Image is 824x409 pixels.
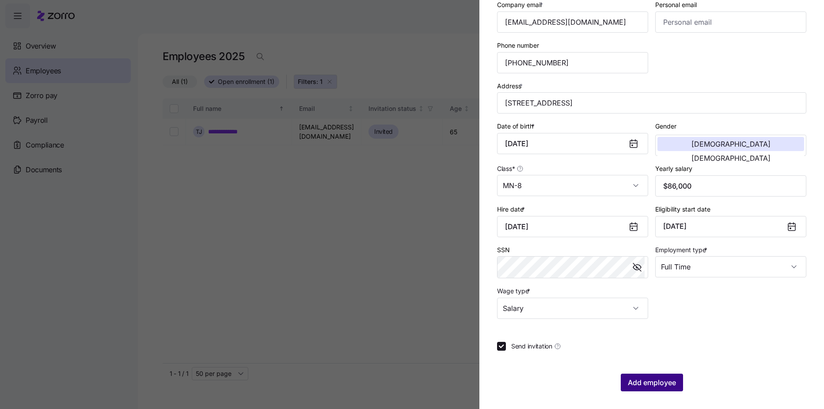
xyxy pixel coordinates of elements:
label: Phone number [497,41,539,50]
input: Select wage type [497,298,648,319]
input: Company email [497,11,648,33]
input: Select employment type [655,256,806,277]
label: Gender [655,121,676,131]
input: MM/DD/YYYY [497,133,648,154]
span: [DEMOGRAPHIC_DATA] [691,155,771,162]
label: Date of birth [497,121,536,131]
input: Phone number [497,52,648,73]
input: Address [497,92,806,114]
input: Personal email [655,11,806,33]
label: Yearly salary [655,164,692,174]
input: MM/DD/YYYY [497,216,648,237]
span: Send invitation [511,342,552,351]
label: Hire date [497,204,527,214]
span: [DEMOGRAPHIC_DATA] [691,140,771,148]
label: Eligibility start date [655,204,710,214]
span: Class * [497,164,515,173]
button: [DATE] [655,216,806,237]
input: Yearly salary [655,175,806,197]
input: Class [497,175,648,196]
label: Wage type [497,286,532,296]
span: Add employee [628,377,676,388]
button: Add employee [621,374,683,391]
label: SSN [497,245,510,255]
label: Employment type [655,245,709,255]
label: Address [497,81,524,91]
